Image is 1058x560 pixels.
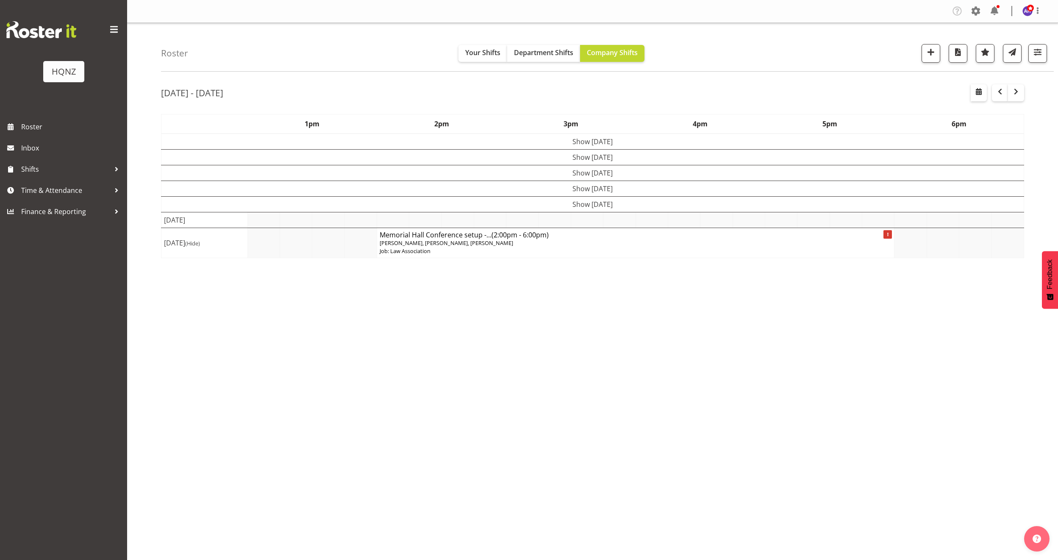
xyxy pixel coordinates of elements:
[21,120,123,133] span: Roster
[765,114,894,134] th: 5pm
[6,21,76,38] img: Rosterit website logo
[161,48,188,58] h4: Roster
[52,65,76,78] div: HQNZ
[380,247,892,255] p: Job: Law Association
[1022,6,1033,16] img: alanna-haysmith10795.jpg
[514,48,573,57] span: Department Shifts
[161,212,248,228] td: [DATE]
[1046,259,1054,289] span: Feedback
[161,181,1024,196] td: Show [DATE]
[636,114,765,134] th: 4pm
[21,184,110,197] span: Time & Attendance
[922,44,940,63] button: Add a new shift
[1033,535,1041,543] img: help-xxl-2.png
[894,114,1024,134] th: 6pm
[580,45,644,62] button: Company Shifts
[161,149,1024,165] td: Show [DATE]
[161,165,1024,181] td: Show [DATE]
[377,114,506,134] th: 2pm
[380,239,513,247] span: [PERSON_NAME], [PERSON_NAME], [PERSON_NAME]
[161,228,248,258] td: [DATE]
[949,44,967,63] button: Download a PDF of the roster according to the set date range.
[1028,44,1047,63] button: Filter Shifts
[1042,251,1058,309] button: Feedback - Show survey
[21,142,123,154] span: Inbox
[185,240,200,247] span: (Hide)
[976,44,994,63] button: Highlight an important date within the roster.
[587,48,638,57] span: Company Shifts
[161,196,1024,212] td: Show [DATE]
[492,230,549,240] span: (2:00pm - 6:00pm)
[506,114,636,134] th: 3pm
[507,45,580,62] button: Department Shifts
[161,87,223,98] h2: [DATE] - [DATE]
[247,114,377,134] th: 1pm
[1003,44,1022,63] button: Send a list of all shifts for the selected filtered period to all rostered employees.
[465,48,500,57] span: Your Shifts
[21,163,110,176] span: Shifts
[458,45,507,62] button: Your Shifts
[161,134,1024,150] td: Show [DATE]
[971,84,987,101] button: Select a specific date within the roster.
[380,231,892,239] h4: Memorial Hall Conference setup -...
[21,205,110,218] span: Finance & Reporting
